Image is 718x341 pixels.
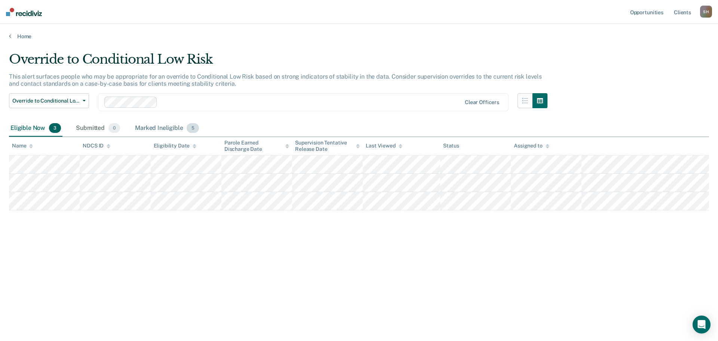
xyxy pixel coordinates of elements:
[443,143,459,149] div: Status
[9,33,709,40] a: Home
[154,143,197,149] div: Eligibility Date
[514,143,549,149] div: Assigned to
[700,6,712,18] button: SH
[9,73,542,87] p: This alert surfaces people who may be appropriate for an override to Conditional Low Risk based o...
[693,316,711,334] div: Open Intercom Messenger
[49,123,61,133] span: 3
[9,93,89,108] button: Override to Conditional Low Risk
[187,123,199,133] span: 5
[134,120,200,137] div: Marked Ineligible5
[12,143,33,149] div: Name
[366,143,402,149] div: Last Viewed
[9,52,547,73] div: Override to Conditional Low Risk
[108,123,120,133] span: 0
[224,140,289,152] div: Parole Earned Discharge Date
[6,8,42,16] img: Recidiviz
[465,99,499,106] div: Clear officers
[9,120,62,137] div: Eligible Now3
[74,120,122,137] div: Submitted0
[295,140,360,152] div: Supervision Tentative Release Date
[83,143,110,149] div: NDCS ID
[700,6,712,18] div: S H
[12,98,80,104] span: Override to Conditional Low Risk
